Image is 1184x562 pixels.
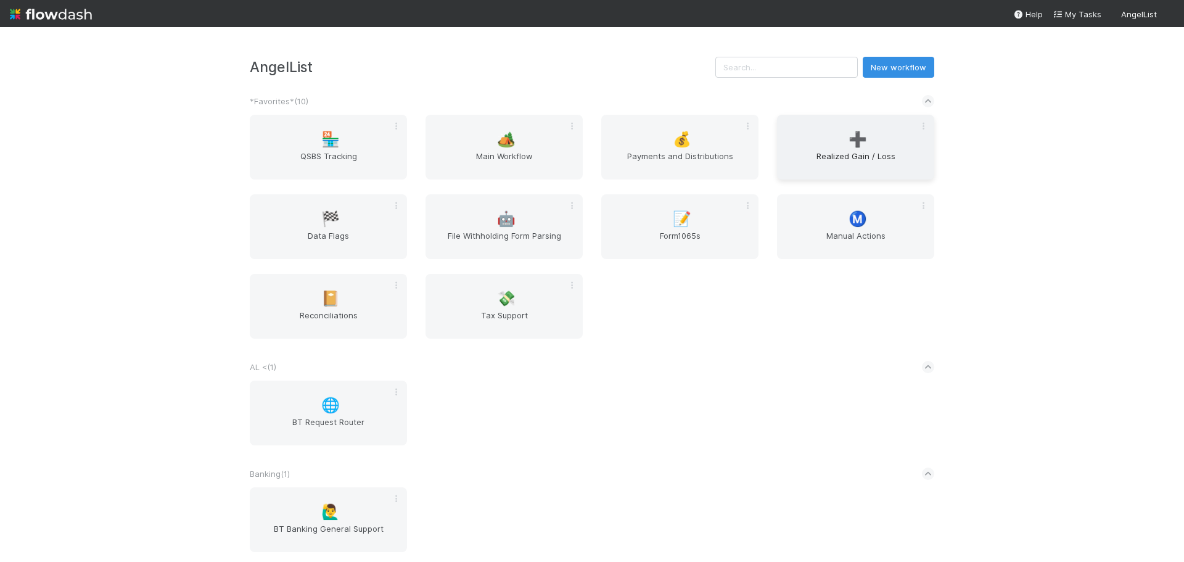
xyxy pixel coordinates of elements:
[782,229,929,254] span: Manual Actions
[250,469,290,479] span: Banking ( 1 )
[321,504,340,520] span: 🙋‍♂️
[250,381,407,445] a: 🌐BT Request Router
[321,211,340,227] span: 🏁
[1053,9,1101,19] span: My Tasks
[321,131,340,147] span: 🏪
[10,4,92,25] img: logo-inverted-e16ddd16eac7371096b0.svg
[1121,9,1157,19] span: AngelList
[250,194,407,259] a: 🏁Data Flags
[1013,8,1043,20] div: Help
[250,96,308,106] span: *Favorites* ( 10 )
[777,194,934,259] a: Ⓜ️Manual Actions
[497,211,516,227] span: 🤖
[255,523,402,547] span: BT Banking General Support
[250,115,407,180] a: 🏪QSBS Tracking
[497,131,516,147] span: 🏕️
[425,194,583,259] a: 🤖File Withholding Form Parsing
[601,115,758,180] a: 💰Payments and Distributions
[673,211,691,227] span: 📝
[250,362,276,372] span: AL < ( 1 )
[430,229,578,254] span: File Withholding Form Parsing
[863,57,934,78] button: New workflow
[777,115,934,180] a: ➕Realized Gain / Loss
[430,150,578,175] span: Main Workflow
[250,274,407,339] a: 📔Reconciliations
[601,194,758,259] a: 📝Form1065s
[715,57,858,78] input: Search...
[849,211,867,227] span: Ⓜ️
[1053,8,1101,20] a: My Tasks
[782,150,929,175] span: Realized Gain / Loss
[250,59,715,75] h3: AngelList
[255,309,402,334] span: Reconciliations
[497,291,516,307] span: 💸
[321,397,340,413] span: 🌐
[849,131,867,147] span: ➕
[430,309,578,334] span: Tax Support
[425,274,583,339] a: 💸Tax Support
[606,229,754,254] span: Form1065s
[255,416,402,440] span: BT Request Router
[250,487,407,552] a: 🙋‍♂️BT Banking General Support
[255,229,402,254] span: Data Flags
[321,291,340,307] span: 📔
[606,150,754,175] span: Payments and Distributions
[255,150,402,175] span: QSBS Tracking
[425,115,583,180] a: 🏕️Main Workflow
[1162,9,1174,21] img: avatar_cfa6ccaa-c7d9-46b3-b608-2ec56ecf97ad.png
[673,131,691,147] span: 💰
